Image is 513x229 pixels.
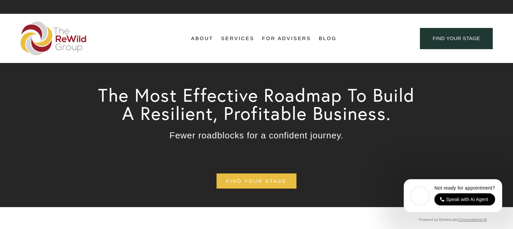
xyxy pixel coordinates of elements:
a: For Advisers [262,33,311,43]
a: find your stage [420,28,493,49]
a: find your stage [217,173,296,189]
span: The Most Effective Roadmap To Build A Resilient, Profitable Business. [98,84,421,125]
a: Blog [319,33,337,43]
span: Fewer roadblocks for a confident journey. [170,130,344,140]
img: The ReWild Group [21,22,87,55]
a: folder dropdown [221,33,254,43]
span: Services [221,34,254,43]
a: folder dropdown [191,33,213,43]
span: About [191,34,213,43]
